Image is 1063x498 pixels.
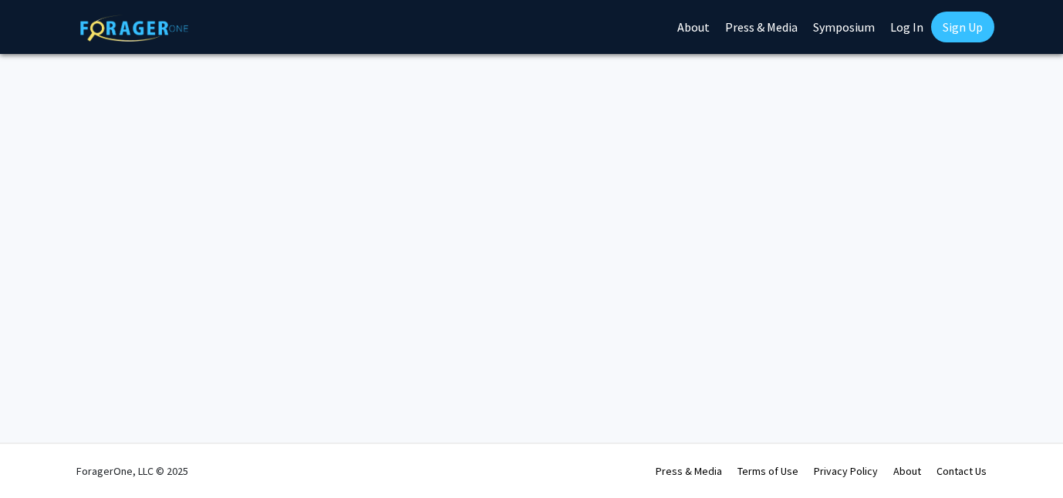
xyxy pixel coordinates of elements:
img: ForagerOne Logo [80,15,188,42]
a: Privacy Policy [814,464,878,478]
a: Contact Us [936,464,987,478]
div: ForagerOne, LLC © 2025 [76,444,188,498]
a: About [893,464,921,478]
a: Terms of Use [737,464,798,478]
a: Sign Up [931,12,994,42]
a: Press & Media [656,464,722,478]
